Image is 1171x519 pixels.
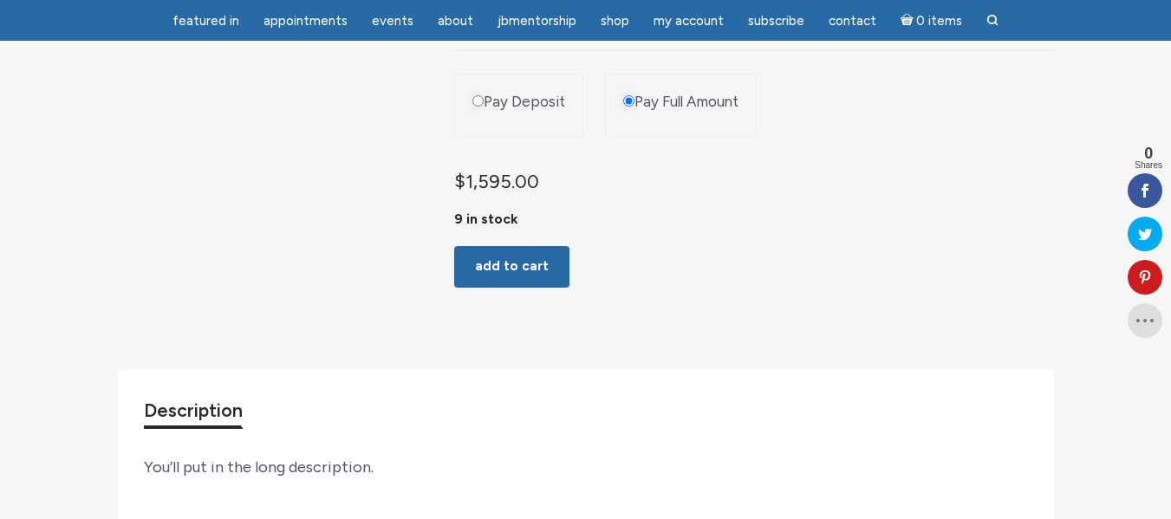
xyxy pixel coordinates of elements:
[738,4,815,38] a: Subscribe
[263,13,348,29] span: Appointments
[144,395,243,425] a: Description
[454,212,1053,226] p: 9 in stock
[438,13,473,29] span: About
[372,13,413,29] span: Events
[1135,146,1162,161] span: 0
[901,13,917,29] i: Cart
[654,13,724,29] span: My Account
[427,4,484,38] a: About
[487,4,587,38] a: JBMentorship
[361,4,424,38] a: Events
[454,170,465,192] span: $
[498,13,576,29] span: JBMentorship
[916,15,962,28] span: 0 items
[818,4,887,38] a: Contact
[890,3,973,38] a: Cart0 items
[643,4,734,38] a: My Account
[590,4,640,38] a: Shop
[454,170,539,192] span: 1,595.00
[1135,161,1162,170] span: Shares
[601,13,629,29] span: Shop
[144,455,1028,480] p: You’ll put in the long description.
[162,4,250,38] a: featured in
[748,13,804,29] span: Subscribe
[172,13,239,29] span: featured in
[634,92,738,113] label: Pay Full Amount
[829,13,876,29] span: Contact
[484,92,565,113] label: Pay Deposit
[253,4,358,38] a: Appointments
[454,246,569,288] button: Add to cart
